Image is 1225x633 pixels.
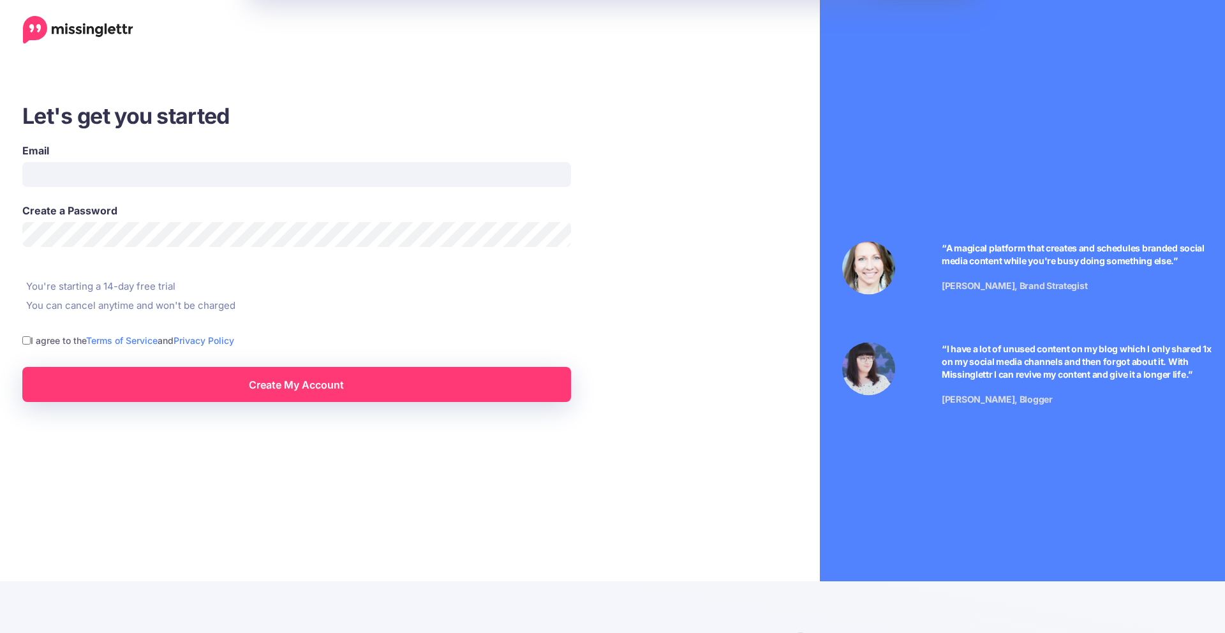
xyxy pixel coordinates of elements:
p: “A magical platform that creates and schedules branded social media content while you're busy doi... [942,242,1221,267]
a: Privacy Policy [174,335,234,346]
img: Testimonial by Jeniffer Kosche [842,343,895,396]
li: You can cancel anytime and won't be charged [22,298,685,313]
img: Testimonial by Laura Stanik [842,242,895,295]
p: “I have a lot of unused content on my blog which I only shared 1x on my social media channels and... [942,343,1221,381]
a: Terms of Service [86,335,158,346]
span: [PERSON_NAME], Brand Strategist [942,280,1087,291]
span: [PERSON_NAME], Blogger [942,394,1053,405]
label: Email [22,143,571,158]
a: Home [23,16,133,44]
h3: Let's get you started [22,101,685,130]
label: I agree to the and [31,333,234,348]
a: Create My Account [22,367,571,402]
label: Create a Password [22,203,571,218]
li: You're starting a 14-day free trial [22,279,685,294]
